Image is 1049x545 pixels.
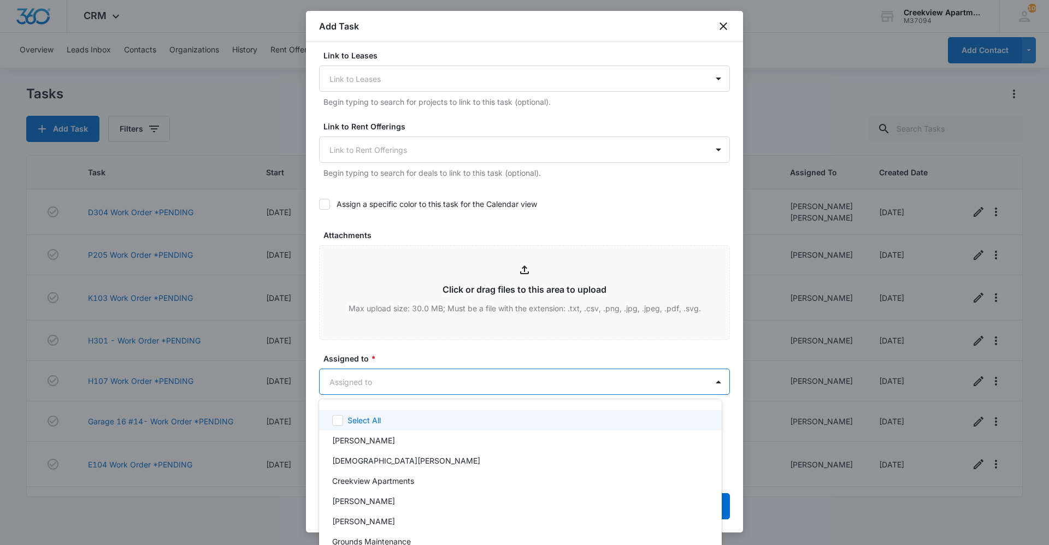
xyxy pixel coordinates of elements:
p: [PERSON_NAME] [332,435,395,446]
p: [PERSON_NAME] [332,516,395,527]
p: [PERSON_NAME] [332,495,395,507]
p: [DEMOGRAPHIC_DATA][PERSON_NAME] [332,455,480,466]
p: Select All [347,414,381,426]
p: Creekview Apartments [332,475,414,487]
